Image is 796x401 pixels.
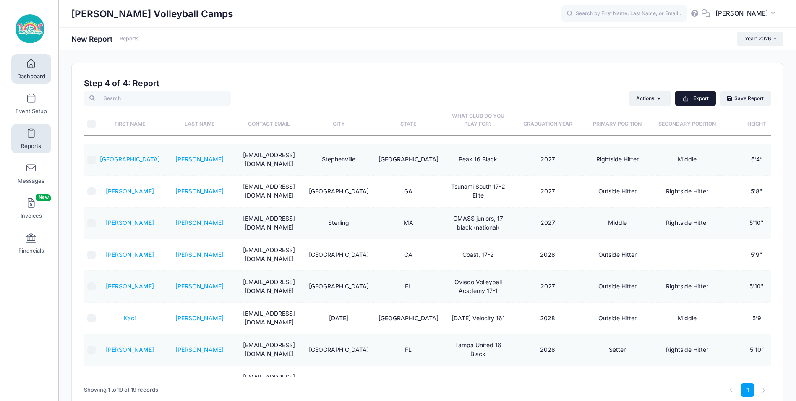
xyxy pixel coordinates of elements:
[582,176,652,207] td: Outside Hitter
[36,194,51,201] span: New
[16,108,47,115] span: Event Setup
[234,208,304,239] td: [EMAIL_ADDRESS][DOMAIN_NAME]
[14,13,46,45] img: Jeff Huebner Volleyball Camps
[373,176,443,207] td: GA
[71,4,233,24] h1: [PERSON_NAME] Volleyball Camps
[234,239,304,271] td: [EMAIL_ADDRESS][DOMAIN_NAME]
[84,79,771,88] h2: Step 4 of 4: Report
[373,271,443,302] td: FL
[652,271,722,302] td: Rightside Hitter
[513,334,582,366] td: 2028
[11,194,51,223] a: InvoicesNew
[722,303,791,334] td: 5’9
[373,208,443,239] td: MA
[652,303,722,334] td: Middle
[582,208,652,239] td: Middle
[513,303,582,334] td: 2028
[304,106,373,135] th: City: activate to sort column ascending
[106,187,154,195] a: [PERSON_NAME]
[304,239,373,271] td: [GEOGRAPHIC_DATA]
[304,271,373,302] td: [GEOGRAPHIC_DATA]
[11,54,51,84] a: Dashboard
[124,314,136,322] a: Kaci
[722,176,791,207] td: 5'8"
[106,346,154,353] a: [PERSON_NAME]
[304,144,373,176] td: Stephenville
[175,282,224,290] a: [PERSON_NAME]
[304,208,373,239] td: Sterling
[720,91,771,106] a: Save Report
[513,239,582,271] td: 2028
[234,334,304,366] td: [EMAIL_ADDRESS][DOMAIN_NAME]
[175,251,224,258] a: [PERSON_NAME]
[443,144,513,176] td: Peak 16 Black
[175,314,224,322] a: [PERSON_NAME]
[443,334,513,366] td: Tampa United 16 Black
[722,106,791,135] th: Height: activate to sort column ascending
[652,208,722,239] td: Rightside Hitter
[95,106,164,135] th: First Name: activate to sort column ascending
[234,271,304,302] td: [EMAIL_ADDRESS][DOMAIN_NAME]
[234,106,304,135] th: Contact Email: activate to sort column ascending
[373,303,443,334] td: [GEOGRAPHIC_DATA]
[513,144,582,176] td: 2027
[373,144,443,176] td: [GEOGRAPHIC_DATA]
[652,176,722,207] td: Rightside Hitter
[71,34,139,43] h1: New Report
[106,219,154,226] a: [PERSON_NAME]
[722,271,791,302] td: 5'10"
[722,144,791,176] td: 6’4”
[745,35,771,42] span: Year: 2026
[582,334,652,366] td: Setter
[652,334,722,366] td: Rightside Hitter
[561,5,687,22] input: Search by First Name, Last Name, or Email...
[84,91,231,106] input: Search
[11,229,51,258] a: Financials
[629,91,671,106] button: Actions
[304,334,373,366] td: [GEOGRAPHIC_DATA]
[373,106,443,135] th: State: activate to sort column ascending
[0,9,59,49] a: Jeff Huebner Volleyball Camps
[164,106,234,135] th: Last Name: activate to sort column ascending
[722,239,791,271] td: 5'9"
[18,247,44,254] span: Financials
[652,106,722,135] th: Secondary Position: activate to sort column ascending
[582,303,652,334] td: Outside Hitter
[443,176,513,207] td: Tsunami South 17-2 Elite
[715,9,768,18] span: [PERSON_NAME]
[443,239,513,271] td: Coast, 17-2
[11,159,51,188] a: Messages
[234,303,304,334] td: [EMAIL_ADDRESS][DOMAIN_NAME]
[304,303,373,334] td: [DATE]
[741,383,754,397] a: 1
[443,271,513,302] td: Oviedo Volleyball Academy 17-1
[175,156,224,163] a: [PERSON_NAME]
[373,239,443,271] td: CA
[11,89,51,119] a: Event Setup
[710,4,783,24] button: [PERSON_NAME]
[582,106,652,135] th: Primary Position: activate to sort column ascending
[443,303,513,334] td: [DATE] Velocity 161
[513,106,582,135] th: Graduation Year: activate to sort column ascending
[11,124,51,153] a: Reports
[106,282,154,290] a: [PERSON_NAME]
[582,144,652,176] td: Rightside Hitter
[513,271,582,302] td: 2027
[443,106,513,135] th: What Club do you Play For?: activate to sort column ascending
[652,144,722,176] td: Middle
[582,271,652,302] td: Outside Hitter
[175,187,224,195] a: [PERSON_NAME]
[21,212,42,219] span: Invoices
[675,91,716,106] button: Export
[513,208,582,239] td: 2027
[84,380,158,400] div: Showing 1 to 19 of 19 records
[304,176,373,207] td: [GEOGRAPHIC_DATA]
[234,176,304,207] td: [EMAIL_ADDRESS][DOMAIN_NAME]
[17,73,45,80] span: Dashboard
[443,208,513,239] td: CMASS juniors, 17 black (national)
[120,36,139,42] a: Reports
[737,32,783,46] button: Year: 2026
[582,239,652,271] td: Outside Hitter
[722,334,791,366] td: 5’10”
[175,219,224,226] a: [PERSON_NAME]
